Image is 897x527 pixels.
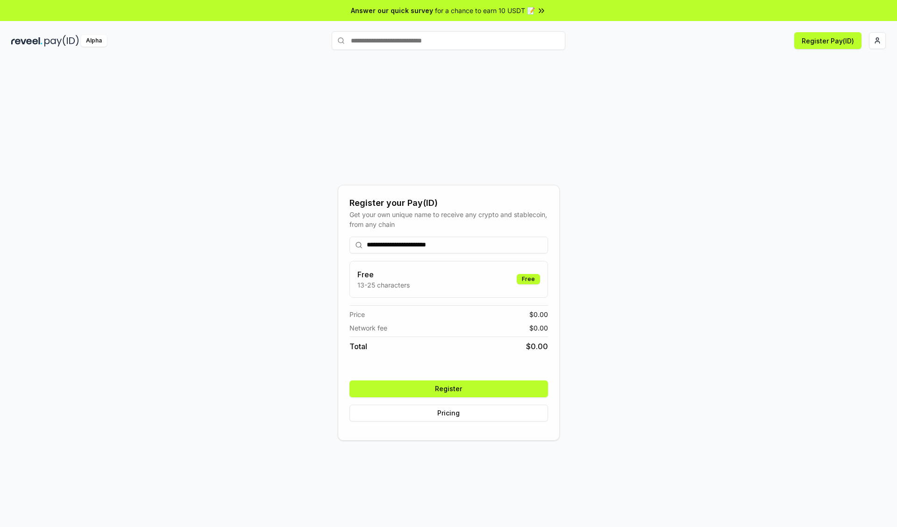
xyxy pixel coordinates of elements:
[526,341,548,352] span: $ 0.00
[81,35,107,47] div: Alpha
[517,274,540,284] div: Free
[357,280,410,290] p: 13-25 characters
[44,35,79,47] img: pay_id
[529,323,548,333] span: $ 0.00
[349,380,548,397] button: Register
[349,341,367,352] span: Total
[349,405,548,422] button: Pricing
[11,35,43,47] img: reveel_dark
[349,309,365,319] span: Price
[529,309,548,319] span: $ 0.00
[357,269,410,280] h3: Free
[435,6,535,15] span: for a chance to earn 10 USDT 📝
[351,6,433,15] span: Answer our quick survey
[349,210,548,229] div: Get your own unique name to receive any crypto and stablecoin, from any chain
[349,197,548,210] div: Register your Pay(ID)
[794,32,861,49] button: Register Pay(ID)
[349,323,387,333] span: Network fee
